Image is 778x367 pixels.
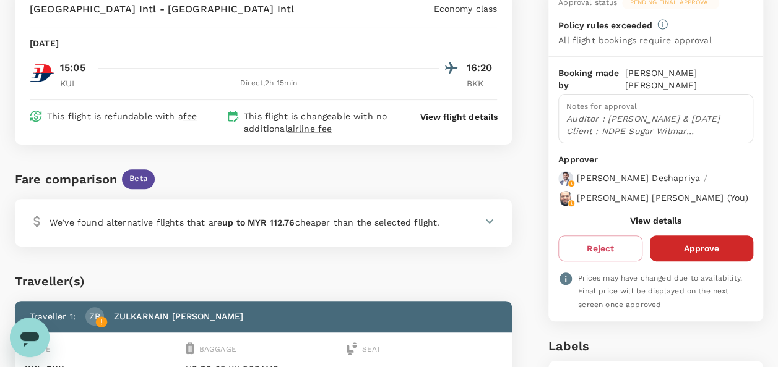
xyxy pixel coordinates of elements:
span: Prices may have changed due to availability. Final price will be displayed on the next screen onc... [578,274,742,310]
p: This flight is changeable with no additional [244,110,399,135]
p: Approver [558,153,753,166]
p: We’ve found alternative flights that are cheaper than the selected flight. [50,216,439,229]
p: All flight bookings require approval [558,34,711,46]
h6: Labels [548,336,763,356]
span: Seat [362,345,381,353]
div: Direct , 2h 15min [98,77,439,90]
p: / [704,172,707,184]
p: Booking made by [558,67,625,91]
button: Reject [558,235,642,261]
div: Fare comparison [15,169,117,189]
p: Economy class [433,2,497,15]
p: [PERSON_NAME] [PERSON_NAME] [625,67,753,91]
img: avatar-67b4218f54620.jpeg [558,191,573,206]
button: View details [630,216,681,226]
iframe: Button to launch messaging window [10,318,50,357]
p: 16:20 [466,61,497,75]
p: Traveller 1 : [30,310,76,323]
span: airline fee [288,124,332,133]
p: KUL [60,77,91,90]
img: seat-icon [347,342,357,355]
p: ZB [89,310,100,323]
p: [PERSON_NAME] Deshapriya [577,172,700,184]
p: [GEOGRAPHIC_DATA] Intl - [GEOGRAPHIC_DATA] Intl [30,2,294,17]
p: This flight is refundable with a [47,110,197,122]
div: Traveller(s) [15,271,512,291]
p: [DATE] [30,37,59,49]
img: baggage-icon [186,342,194,355]
p: Policy rules exceeded [558,19,652,32]
span: fee [183,111,197,121]
img: avatar-67a5bcb800f47.png [558,171,573,186]
span: Baggage [199,345,236,353]
button: Approve [650,235,753,261]
p: ZULKARNAIN [PERSON_NAME] [114,310,244,323]
p: Auditor : [PERSON_NAME] & [DATE] Client : NDPE Sugar Wilmar [GEOGRAPHIC_DATA] Prgm : [GEOGRAPHIC_... [566,112,745,137]
span: Beta [122,173,155,185]
b: up to MYR 112.76 [222,217,295,227]
button: View flight details [420,111,497,123]
img: MH [30,61,54,85]
p: 15:05 [60,61,85,75]
p: BKK [466,77,497,90]
p: [PERSON_NAME] [PERSON_NAME] ( You ) [577,192,748,204]
span: Notes for approval [566,102,637,111]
